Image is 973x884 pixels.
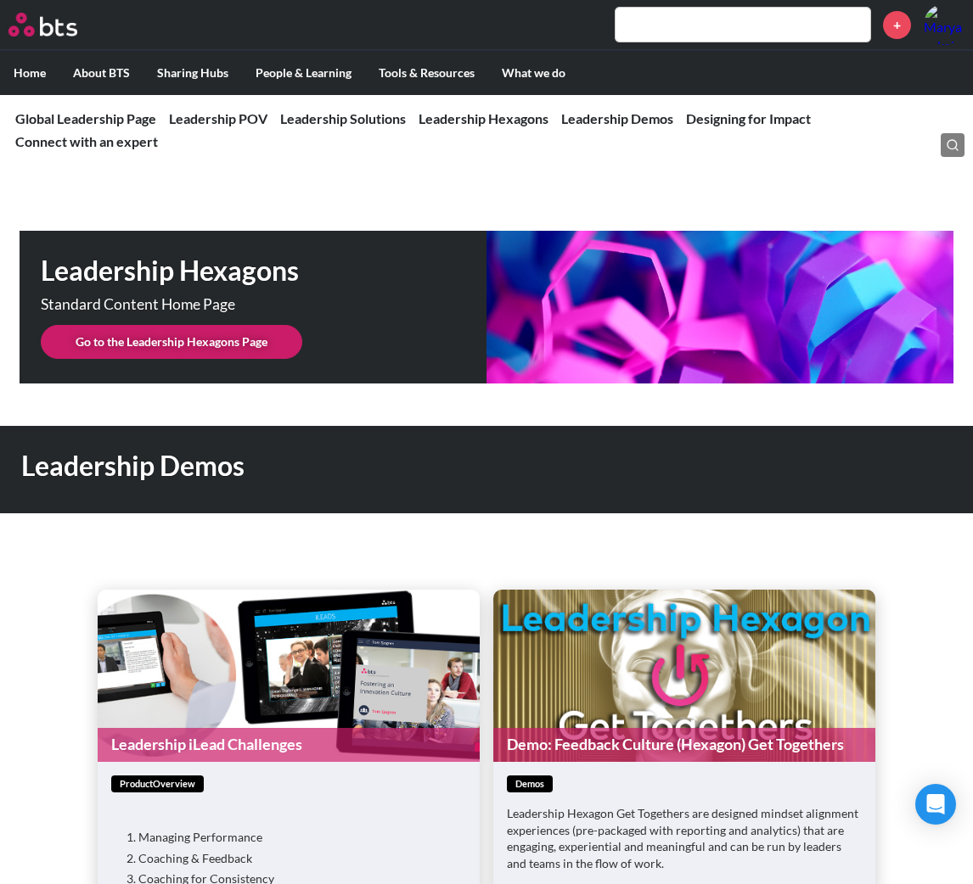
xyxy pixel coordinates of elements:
p: Standard Content Home Page [41,297,397,312]
a: Leadership iLead Challenges [98,728,480,761]
span: productOverview [111,775,204,793]
label: Sharing Hubs [143,51,242,95]
a: Leadership Demos [561,110,673,126]
a: Leadership Hexagons [419,110,548,126]
a: Demo: Feedback Culture (Hexagon) Get Togethers [493,728,875,761]
a: Designing for Impact [686,110,811,126]
label: What we do [488,51,579,95]
label: People & Learning [242,51,365,95]
a: Profile [924,4,965,45]
h1: Leadership Hexagons [41,252,486,290]
a: Go to the Leadership Hexagons Page [41,325,302,359]
a: + [883,11,911,39]
img: Marya Tykal [924,4,965,45]
li: Managing Performance [138,829,453,846]
span: demos [507,775,553,793]
a: Global Leadership Page [15,110,156,126]
label: About BTS [59,51,143,95]
a: Connect with an expert [15,133,158,149]
a: Go home [8,13,109,36]
a: Leadership Solutions [280,110,406,126]
div: Open Intercom Messenger [915,784,956,825]
img: BTS Logo [8,13,77,36]
label: Tools & Resources [365,51,488,95]
li: Coaching & Feedback [138,850,453,867]
h1: Leadership Demos [21,447,672,485]
p: Leadership Hexagon Get Togethers are designed mindset alignment experiences (pre-packaged with re... [507,805,862,871]
a: Leadership POV [169,110,267,126]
